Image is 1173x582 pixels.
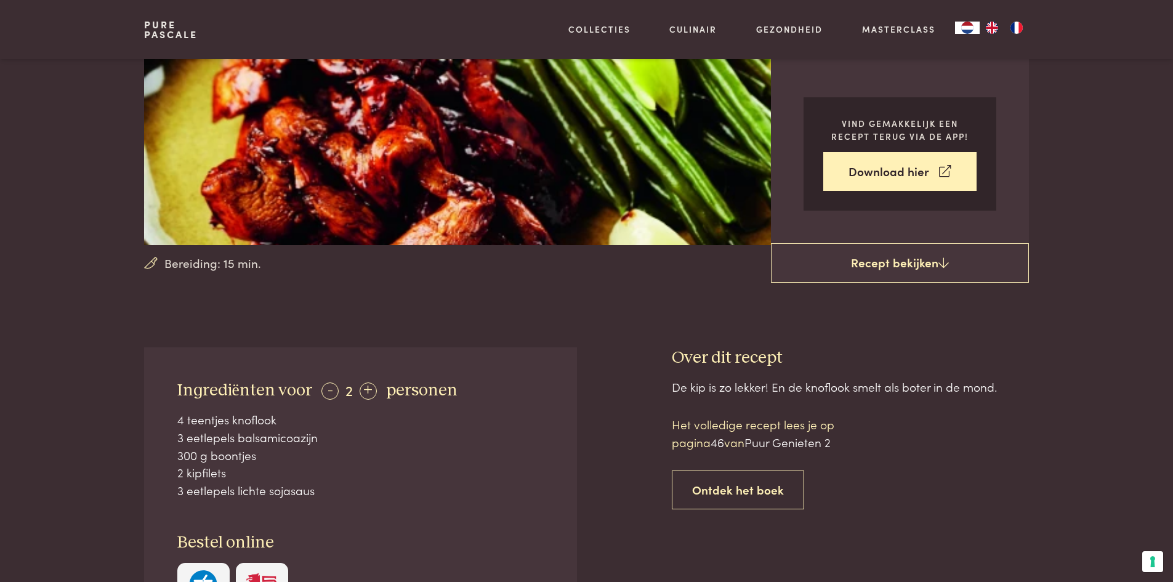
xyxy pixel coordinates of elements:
[823,117,977,142] p: Vind gemakkelijk een recept terug via de app!
[672,471,804,509] a: Ontdek het boek
[321,382,339,400] div: -
[862,23,935,36] a: Masterclass
[711,434,724,450] span: 46
[177,429,544,447] div: 3 eetlepels balsamicoazijn
[980,22,1029,34] ul: Language list
[771,243,1029,283] a: Recept bekijken
[177,482,544,499] div: 3 eetlepels lichte sojasaus
[144,20,198,39] a: PurePascale
[672,347,1029,369] h3: Over dit recept
[672,416,881,451] p: Het volledige recept lees je op pagina van
[386,382,458,399] span: personen
[744,434,831,450] span: Puur Genieten 2
[672,378,1029,396] div: De kip is zo lekker! En de knoflook smelt als boter in de mond.
[823,152,977,191] a: Download hier
[955,22,980,34] div: Language
[177,532,544,554] h3: Bestel online
[1004,22,1029,34] a: FR
[177,447,544,464] div: 300 g boontjes
[669,23,717,36] a: Culinair
[345,379,353,400] span: 2
[1142,551,1163,572] button: Uw voorkeuren voor toestemming voor trackingtechnologieën
[756,23,823,36] a: Gezondheid
[177,411,544,429] div: 4 teentjes knoflook
[164,254,261,272] span: Bereiding: 15 min.
[177,464,544,482] div: 2 kipfilets
[980,22,1004,34] a: EN
[568,23,631,36] a: Collecties
[360,382,377,400] div: +
[177,382,312,399] span: Ingrediënten voor
[955,22,980,34] a: NL
[955,22,1029,34] aside: Language selected: Nederlands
